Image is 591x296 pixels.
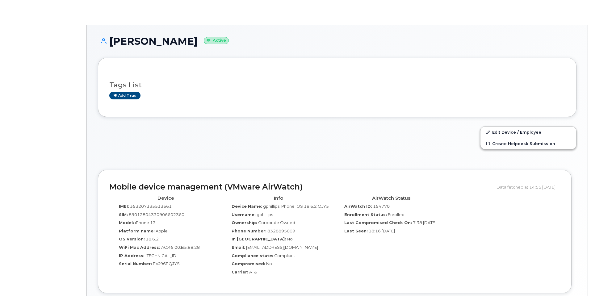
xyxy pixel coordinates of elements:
span: 89012804330906602360 [129,212,184,217]
span: 353207335533661 [130,204,172,209]
label: Last Compromised Check On: [344,220,412,226]
label: Enrollment Status: [344,212,387,218]
span: [TECHNICAL_ID] [145,253,178,258]
h1: [PERSON_NAME] [98,36,576,47]
label: IP Address: [119,253,145,259]
span: 8328895009 [267,228,295,233]
a: Edit Device / Employee [480,127,576,138]
h3: Tags List [109,81,565,89]
a: Create Helpdesk Submission [480,138,576,149]
div: Data fetched at 14:55 [DATE] [497,181,560,193]
span: AC:45:00:B5:88:28 [161,245,200,250]
label: SIM: [119,212,128,218]
label: OS Version: [119,236,145,242]
span: Corporate Owned [258,220,295,225]
label: Phone Number: [232,228,266,234]
label: Username: [232,212,256,218]
span: 154770 [373,204,390,209]
label: AirWatch ID: [344,203,372,209]
span: iPhone 13 [135,220,156,225]
label: Serial Number: [119,261,152,267]
h4: AirWatch Status [339,196,443,201]
a: Add tags [109,92,140,99]
h4: Info [227,196,330,201]
label: Email: [232,244,245,250]
span: AT&T [249,269,259,274]
h4: Device [114,196,217,201]
span: Enrolled [388,212,404,217]
span: No [266,261,272,266]
label: Carrier: [232,269,248,275]
label: Device Name: [232,203,262,209]
label: Compliance state: [232,253,273,259]
span: Compliant [274,253,295,258]
label: IMEI: [119,203,129,209]
span: 18:16 [DATE] [369,228,395,233]
label: Ownership: [232,220,257,226]
span: gphillips [257,212,273,217]
small: Active [204,37,229,44]
span: [EMAIL_ADDRESS][DOMAIN_NAME] [246,245,318,250]
label: Platform name: [119,228,155,234]
span: gphillips iPhone iOS 18.6.2 QJY5 [263,204,329,209]
label: Last Seen: [344,228,368,234]
span: 18.6.2 [146,236,159,241]
span: PVJ96PQJY5 [153,261,180,266]
label: WiFi Mac Address: [119,244,160,250]
label: Model: [119,220,134,226]
label: In [GEOGRAPHIC_DATA]: [232,236,286,242]
span: No [287,236,293,241]
span: 7:38 [DATE] [413,220,436,225]
h2: Mobile device management (VMware AirWatch) [109,183,492,191]
span: Apple [156,228,168,233]
label: Compromised: [232,261,265,267]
